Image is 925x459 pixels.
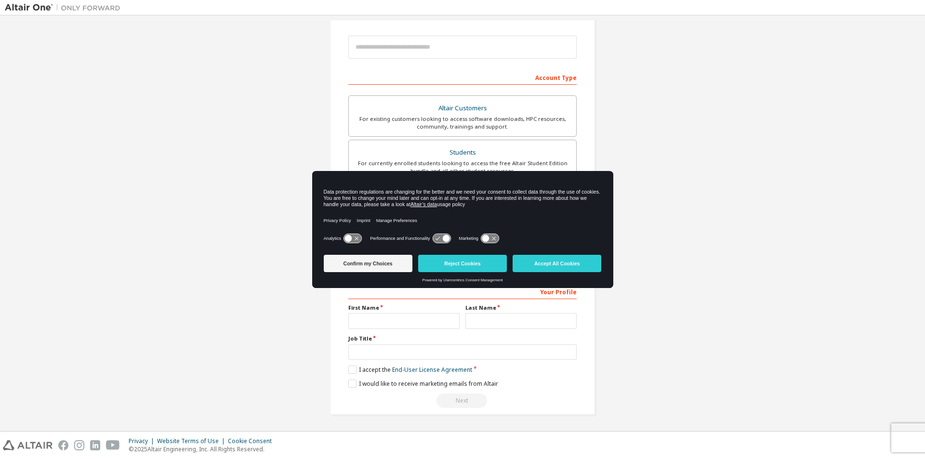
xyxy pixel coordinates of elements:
[355,115,570,131] div: For existing customers looking to access software downloads, HPC resources, community, trainings ...
[228,437,277,445] div: Cookie Consent
[465,304,577,312] label: Last Name
[355,102,570,115] div: Altair Customers
[348,304,460,312] label: First Name
[348,335,577,342] label: Job Title
[157,437,228,445] div: Website Terms of Use
[355,159,570,175] div: For currently enrolled students looking to access the free Altair Student Edition bundle and all ...
[392,366,472,374] a: End-User License Agreement
[348,366,472,374] label: I accept the
[348,69,577,85] div: Account Type
[129,445,277,453] p: © 2025 Altair Engineering, Inc. All Rights Reserved.
[355,146,570,159] div: Students
[348,380,498,388] label: I would like to receive marketing emails from Altair
[348,393,577,408] div: Read and acccept EULA to continue
[106,440,120,450] img: youtube.svg
[348,284,577,299] div: Your Profile
[90,440,100,450] img: linkedin.svg
[58,440,68,450] img: facebook.svg
[3,440,53,450] img: altair_logo.svg
[129,437,157,445] div: Privacy
[5,3,125,13] img: Altair One
[74,440,84,450] img: instagram.svg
